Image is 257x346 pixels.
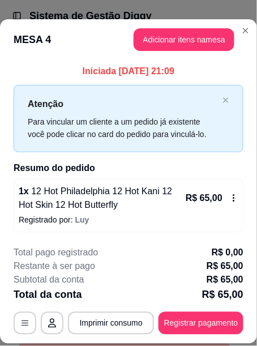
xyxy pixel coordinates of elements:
button: Imprimir consumo [68,312,154,335]
p: R$ 65,00 [207,260,243,274]
span: close [222,97,229,104]
p: 1 x [19,185,183,212]
p: R$ 65,00 [186,191,222,205]
div: Para vincular um cliente a um pedido já existente você pode clicar no card do pedido para vinculá... [28,116,218,140]
p: Iniciada [DATE] 21:09 [14,65,243,78]
p: R$ 65,00 [207,274,243,287]
button: Registrar pagamento [159,312,243,335]
p: R$ 0,00 [212,246,243,260]
p: Registrado por: [19,214,238,225]
button: Adicionar itens namesa [134,28,234,51]
span: 12 Hot Philadelphia 12 Hot Kani 12 Hot Skin 12 Hot Butterfly [19,186,172,210]
span: Luy [75,215,89,224]
p: Subtotal da conta [14,274,84,287]
p: Atenção [28,97,218,111]
p: Total da conta [14,287,82,303]
button: close [222,97,229,104]
p: Total pago registrado [14,246,98,260]
h2: Resumo do pedido [14,161,243,175]
button: Close [237,22,255,40]
p: Restante à ser pago [14,260,95,274]
p: R$ 65,00 [202,287,243,303]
